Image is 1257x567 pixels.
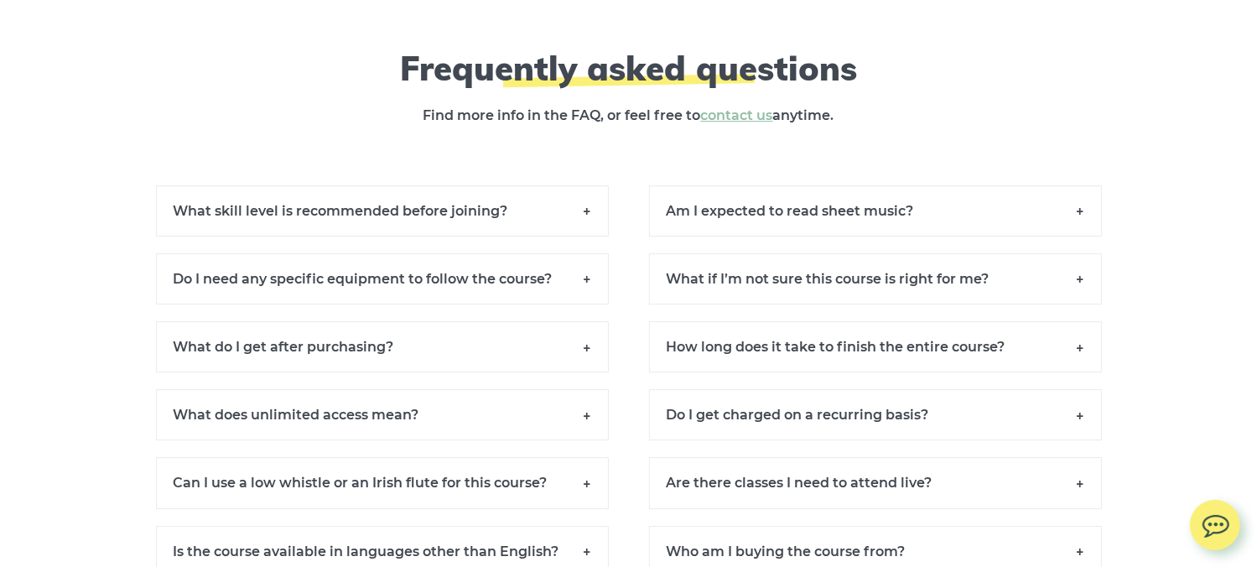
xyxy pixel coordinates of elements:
a: contact us [701,107,773,123]
h6: Do I need any specific equipment to follow the course? [156,253,609,304]
h6: Do I get charged on a recurring basis? [649,389,1102,440]
h6: Can I use a low whistle or an Irish flute for this course? [156,457,609,508]
h6: How long does it take to finish the entire course? [649,321,1102,372]
h6: Am I expected to read sheet music? [649,185,1102,237]
h6: What do I get after purchasing? [156,321,609,372]
h6: Are there classes I need to attend live? [649,457,1102,508]
h6: What if I’m not sure this course is right for me? [649,253,1102,304]
h6: What skill level is recommended before joining? [156,185,609,237]
strong: Find more info in the FAQ, or feel free to anytime. [423,107,834,123]
h6: What does unlimited access mean? [156,389,609,440]
img: chat.svg [1190,500,1240,543]
h2: Frequently asked questions [323,48,935,88]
